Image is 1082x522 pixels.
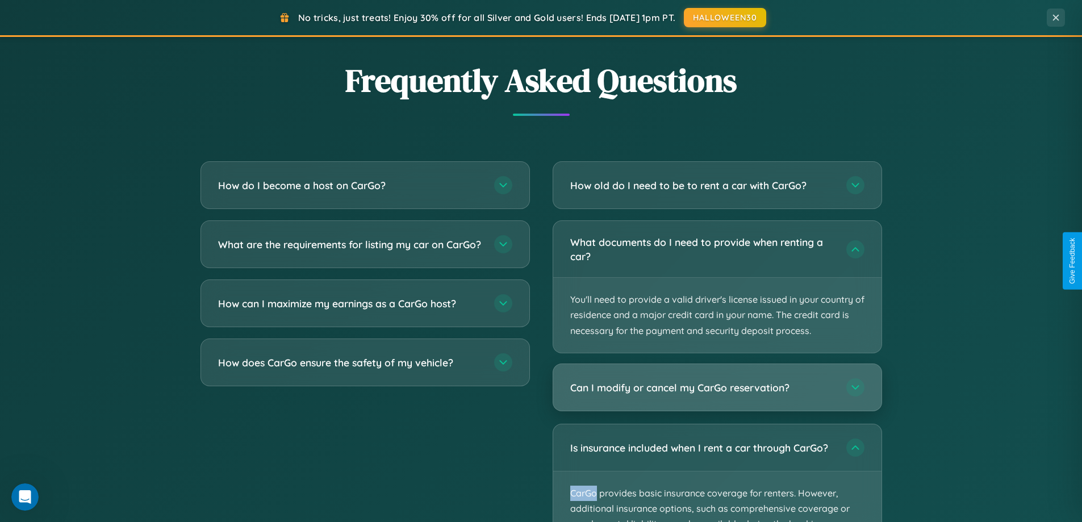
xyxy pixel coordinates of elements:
[1068,238,1076,284] div: Give Feedback
[570,235,835,263] h3: What documents do I need to provide when renting a car?
[570,441,835,455] h3: Is insurance included when I rent a car through CarGo?
[218,356,483,370] h3: How does CarGo ensure the safety of my vehicle?
[200,59,882,102] h2: Frequently Asked Questions
[570,178,835,193] h3: How old do I need to be to rent a car with CarGo?
[218,237,483,252] h3: What are the requirements for listing my car on CarGo?
[218,297,483,311] h3: How can I maximize my earnings as a CarGo host?
[553,278,882,353] p: You'll need to provide a valid driver's license issued in your country of residence and a major c...
[570,381,835,395] h3: Can I modify or cancel my CarGo reservation?
[684,8,766,27] button: HALLOWEEN30
[11,483,39,511] iframe: Intercom live chat
[218,178,483,193] h3: How do I become a host on CarGo?
[298,12,675,23] span: No tricks, just treats! Enjoy 30% off for all Silver and Gold users! Ends [DATE] 1pm PT.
